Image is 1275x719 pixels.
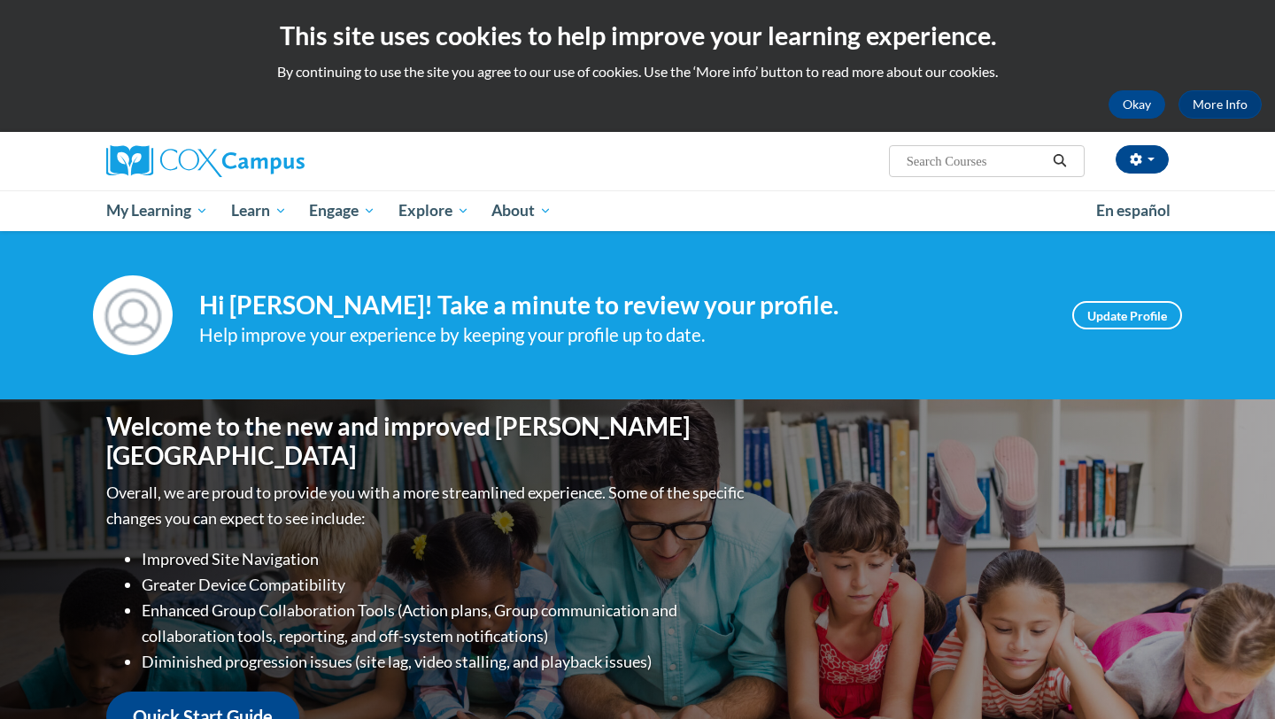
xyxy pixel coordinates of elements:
[106,412,748,471] h1: Welcome to the new and improved [PERSON_NAME][GEOGRAPHIC_DATA]
[1072,301,1182,329] a: Update Profile
[93,275,173,355] img: Profile Image
[142,572,748,598] li: Greater Device Compatibility
[231,200,287,221] span: Learn
[905,151,1047,172] input: Search Courses
[309,200,375,221] span: Engage
[199,290,1046,321] h4: Hi [PERSON_NAME]! Take a minute to review your profile.
[1116,145,1169,174] button: Account Settings
[142,546,748,572] li: Improved Site Navigation
[1096,201,1171,220] span: En español
[1178,90,1262,119] a: More Info
[13,18,1262,53] h2: This site uses cookies to help improve your learning experience.
[142,649,748,675] li: Diminished progression issues (site lag, video stalling, and playback issues)
[387,190,481,231] a: Explore
[1047,151,1073,172] button: Search
[106,145,443,177] a: Cox Campus
[199,321,1046,350] div: Help improve your experience by keeping your profile up to date.
[142,598,748,649] li: Enhanced Group Collaboration Tools (Action plans, Group communication and collaboration tools, re...
[106,480,748,531] p: Overall, we are proud to provide you with a more streamlined experience. Some of the specific cha...
[106,145,305,177] img: Cox Campus
[398,200,469,221] span: Explore
[80,190,1195,231] div: Main menu
[1204,648,1261,705] iframe: Button to launch messaging window
[106,200,208,221] span: My Learning
[297,190,387,231] a: Engage
[95,190,220,231] a: My Learning
[1085,192,1182,229] a: En español
[13,62,1262,81] p: By continuing to use the site you agree to our use of cookies. Use the ‘More info’ button to read...
[220,190,298,231] a: Learn
[491,200,552,221] span: About
[1109,90,1165,119] button: Okay
[481,190,564,231] a: About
